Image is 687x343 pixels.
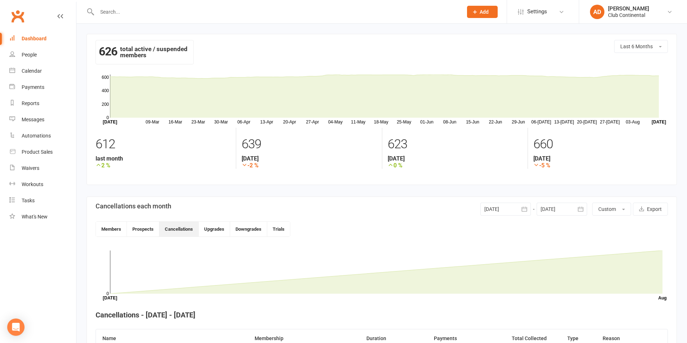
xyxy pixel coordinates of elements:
div: Waivers [22,165,39,171]
a: Reports [9,95,76,112]
strong: 2 % [96,162,230,169]
a: Messages [9,112,76,128]
div: Automations [22,133,51,139]
strong: [DATE] [533,155,668,162]
div: total active / suspended members [96,40,194,64]
strong: last month [96,155,230,162]
a: Automations [9,128,76,144]
button: Upgrades [199,222,230,236]
button: Last 6 Months [614,40,668,53]
strong: 626 [99,46,117,57]
div: Messages [22,117,44,122]
span: Add [480,9,489,15]
div: 639 [242,134,376,155]
span: Custom [598,206,616,212]
div: Open Intercom Messenger [7,319,25,336]
button: Downgrades [230,222,267,236]
button: Prospects [127,222,159,236]
button: Custom [592,203,631,216]
button: Cancellations [159,222,199,236]
a: What's New [9,209,76,225]
div: 660 [533,134,668,155]
strong: -5 % [533,162,668,169]
span: Settings [527,4,547,20]
a: Dashboard [9,31,76,47]
a: Calendar [9,63,76,79]
strong: [DATE] [388,155,522,162]
div: Club Continental [608,12,649,18]
div: [PERSON_NAME] [608,5,649,12]
a: Waivers [9,160,76,176]
button: Trials [267,222,290,236]
button: Export [633,203,668,216]
div: Payments [22,84,44,90]
div: Product Sales [22,149,53,155]
div: What's New [22,214,48,220]
a: Product Sales [9,144,76,160]
strong: -2 % [242,162,376,169]
div: 623 [388,134,522,155]
div: AD [590,5,604,19]
span: Last 6 Months [620,44,653,49]
a: People [9,47,76,63]
div: Dashboard [22,36,47,41]
a: Tasks [9,193,76,209]
h3: Cancellations each month [96,203,171,210]
div: 612 [96,134,230,155]
strong: 0 % [388,162,522,169]
a: Clubworx [9,7,27,25]
input: Search... [95,7,458,17]
button: Members [96,222,127,236]
button: Add [467,6,498,18]
div: People [22,52,37,58]
div: Workouts [22,181,43,187]
a: Workouts [9,176,76,193]
strong: [DATE] [242,155,376,162]
div: Calendar [22,68,42,74]
a: Payments [9,79,76,95]
div: Reports [22,100,39,106]
h4: Cancellations - [DATE] - [DATE] [96,311,668,319]
div: Tasks [22,198,35,203]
